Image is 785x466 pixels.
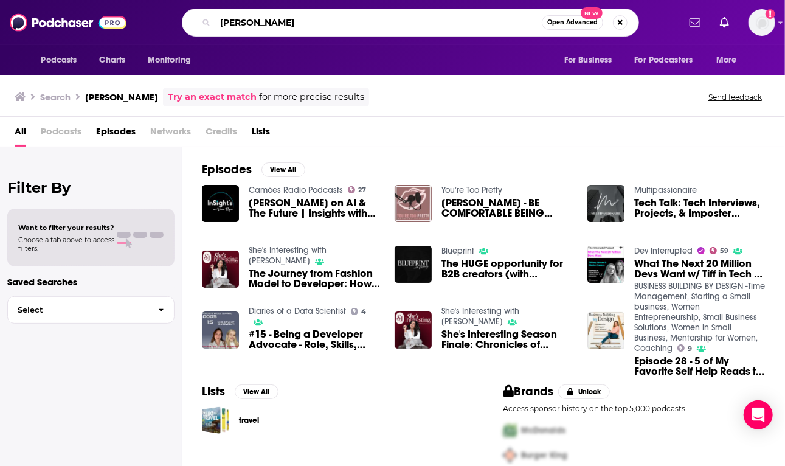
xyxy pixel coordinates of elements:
[202,185,239,222] img: Tiffany Janzen on AI & The Future | Insights with Vince S01E12"
[249,329,380,350] a: #15 - Being a Developer Advocate - Role, Skills, Companies & Salary Range #DevRel - DODS
[710,247,729,254] a: 59
[499,418,522,443] img: First Pro Logo
[716,52,737,69] span: More
[715,12,734,33] a: Show notifications dropdown
[15,122,26,147] a: All
[744,400,773,429] div: Open Intercom Messenger
[168,90,257,104] a: Try an exact match
[249,185,343,195] a: Camões Radio Podcasts
[503,384,554,399] h2: Brands
[587,246,624,283] img: What The Next 20 Million Devs Want w/ Tiff in Tech & Stereotype Breakers' Masha Zvereva
[18,223,114,232] span: Want to filter your results?
[206,122,237,147] span: Credits
[522,425,566,436] span: McDonalds
[634,198,766,218] a: Tech Talk: Tech Interviews, Projects, & Imposter Syndrome with Software Developer, Tiffany Janzen
[351,308,367,315] a: 4
[41,52,77,69] span: Podcasts
[100,52,126,69] span: Charts
[522,450,568,461] span: Burger King
[202,311,239,349] img: #15 - Being a Developer Advocate - Role, Skills, Companies & Salary Range #DevRel - DODS
[581,7,603,19] span: New
[634,356,766,377] a: Episode 28 - 5 of My Favorite Self Help Reads to Grow my Mind & my Business
[182,9,639,37] div: Search podcasts, credits, & more...
[749,9,775,36] span: Logged in as vjacobi
[634,185,697,195] a: Multipassionaire
[202,162,305,177] a: EpisodesView All
[202,384,278,399] a: ListsView All
[720,248,728,254] span: 59
[749,9,775,36] img: User Profile
[7,179,175,196] h2: Filter By
[41,122,81,147] span: Podcasts
[96,122,136,147] span: Episodes
[441,198,573,218] a: Tiffany Janzen - BE COMFORTABLE BEING UNCOMFORTABLE - FROM MODELING TO SOFTWARE DEVELOPER
[634,281,765,353] a: BUSINESS BUILDING BY DESIGN -Time Management, Starting a Small business, Women Entrepreneurship, ...
[395,185,432,222] img: Tiffany Janzen - BE COMFORTABLE BEING UNCOMFORTABLE - FROM MODELING TO SOFTWARE DEVELOPER
[587,312,624,349] img: Episode 28 - 5 of My Favorite Self Help Reads to Grow my Mind & my Business
[40,91,71,103] h3: Search
[215,13,542,32] input: Search podcasts, credits, & more...
[708,49,752,72] button: open menu
[361,309,366,315] span: 4
[441,306,519,327] a: She's Interesting with Rashel Hariri
[395,246,432,283] img: The HUGE opportunity for B2B creators (with TiffInTech)
[139,49,207,72] button: open menu
[33,49,93,72] button: open menu
[634,259,766,279] a: What The Next 20 Million Devs Want w/ Tiff in Tech & Stereotype Breakers' Masha Zvereva
[18,235,114,252] span: Choose a tab above to access filters.
[556,49,628,72] button: open menu
[503,404,766,413] p: Access sponsor history on the top 5,000 podcasts.
[249,268,380,289] span: The Journey from Fashion Model to Developer: How [PERSON_NAME] Scaled TiffinTech to Millions of V...
[558,384,610,399] button: Unlock
[542,15,603,30] button: Open AdvancedNew
[749,9,775,36] button: Show profile menu
[249,245,327,266] a: She's Interesting with Rashel Hariri
[564,52,612,69] span: For Business
[10,11,126,34] img: Podchaser - Follow, Share and Rate Podcasts
[441,329,573,350] a: She's Interesting Season Finale: Chronicles of Courage and Success in Entrepreneurship with Leadi...
[441,185,502,195] a: You’re Too Pretty
[261,162,305,177] button: View All
[358,187,366,193] span: 27
[634,246,693,256] a: Dev Interrupted
[766,9,775,19] svg: Add a profile image
[202,384,225,399] h2: Lists
[587,185,624,222] img: Tech Talk: Tech Interviews, Projects, & Imposter Syndrome with Software Developer, Tiffany Janzen
[249,198,380,218] a: Tiffany Janzen on AI & The Future | Insights with Vince S01E12"
[348,186,367,193] a: 27
[249,306,346,316] a: Diaries of a Data Scientist
[441,259,573,279] a: The HUGE opportunity for B2B creators (with TiffInTech)
[249,268,380,289] a: The Journey from Fashion Model to Developer: How Tiffany Janzen Scaled TiffinTech to Millions of ...
[634,198,766,218] span: Tech Talk: Tech Interviews, Projects, & Imposter Syndrome with Software Developer, [PERSON_NAME]
[85,91,158,103] h3: [PERSON_NAME]
[634,259,766,279] span: What The Next 20 Million Devs Want w/ Tiff in Tech & Stereotype Breakers' [PERSON_NAME]
[677,344,693,352] a: 9
[705,92,766,102] button: Send feedback
[627,49,711,72] button: open menu
[202,251,239,288] img: The Journey from Fashion Model to Developer: How Tiffany Janzen Scaled TiffinTech to Millions of ...
[635,52,693,69] span: For Podcasters
[395,311,432,349] img: She's Interesting Season Finale: Chronicles of Courage and Success in Entrepreneurship with Leadi...
[441,246,474,256] a: Blueprint
[252,122,270,147] a: Lists
[8,306,148,314] span: Select
[202,406,229,434] a: travel
[547,19,598,26] span: Open Advanced
[259,90,364,104] span: for more precise results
